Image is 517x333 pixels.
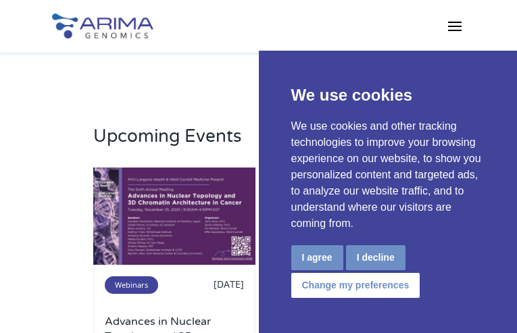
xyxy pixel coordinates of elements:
[346,245,405,270] button: I decline
[52,14,153,39] img: Arima-Genomics-logo
[291,273,420,298] button: Change my preferences
[291,118,485,232] p: We use cookies and other tracking technologies to improve your browsing experience on our website...
[93,126,241,168] h3: Upcoming Events
[105,276,158,294] span: Webinars
[291,245,343,270] button: I agree
[214,278,244,290] span: [DATE]
[291,83,485,107] p: We use cookies
[93,168,255,265] img: NYU-X-Post-No-Agenda-500x300.jpg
